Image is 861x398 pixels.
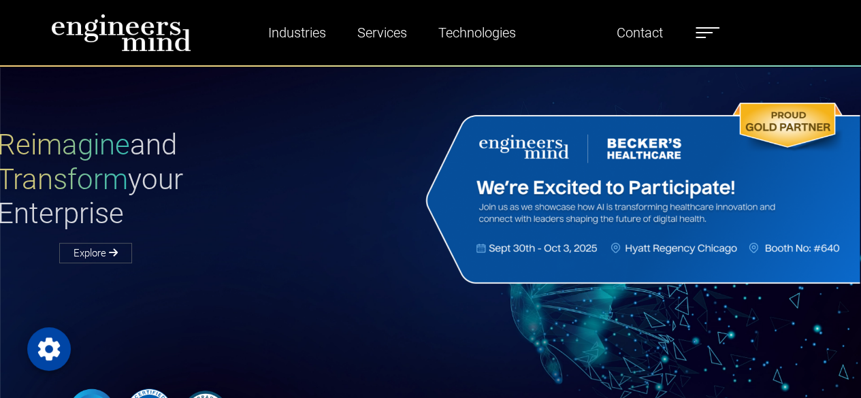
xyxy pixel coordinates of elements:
h1: and your Enterprise [59,128,431,231]
a: Services [352,17,412,48]
a: Industries [263,17,331,48]
span: Transform [59,163,190,196]
span: Reimagine [59,128,192,161]
a: Explore [59,243,132,263]
img: logo [51,14,191,52]
img: Website Banner [421,99,860,287]
a: Contact [611,17,668,48]
a: Technologies [433,17,521,48]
